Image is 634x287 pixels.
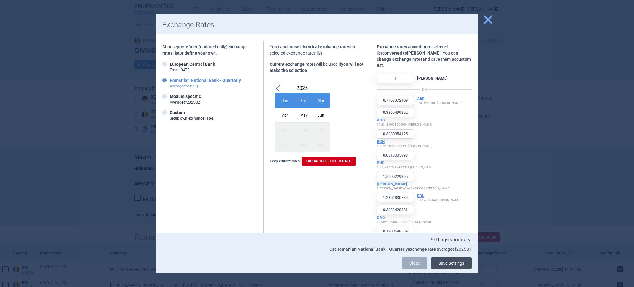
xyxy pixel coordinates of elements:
p: From [DATE] [170,67,215,73]
strong: Romanian National Bank - Quarterly exchange rate [337,247,436,252]
div: Aug [295,122,312,137]
div: May [295,108,312,122]
p: 1 [PERSON_NAME] = 0.6664343301 [PERSON_NAME] [377,182,450,190]
span: OR [420,86,428,93]
button: BGN [377,139,385,144]
p: to selected list . You and save them as . [377,44,472,68]
p: Average of 2025 Q 2 [170,99,201,105]
div: [DATE] [275,122,295,137]
h1: Exchange Rates [162,20,472,29]
button: AUD [377,118,385,123]
div: Sept [312,122,330,137]
strong: [PERSON_NAME] [417,76,448,81]
p: Average of 2025 Q 1 [170,83,241,89]
div: Oct [275,137,295,152]
strong: Exchange rates according [377,44,428,49]
strong: choose historical exchange rates [285,44,350,49]
strong: Current exchange rates [270,62,316,67]
div: Apr [275,108,295,122]
span: Previous Month [275,83,282,93]
button: BHD [377,161,384,166]
strong: Module specific [170,94,201,99]
strong: Romanian National Bank - Quarterly [170,78,241,83]
p: 1 AED = 1.2881 [PERSON_NAME] [417,96,462,105]
div: 2025 [275,83,330,93]
p: 1 BGN = 2.5442999999 [PERSON_NAME] [377,139,432,148]
p: 1 CAD = 3.2965999997 [PERSON_NAME] [377,215,433,224]
strong: define your own [185,51,216,55]
button: [PERSON_NAME] [377,182,407,187]
button: Save Settings [431,257,472,269]
strong: converted to [PERSON_NAME] [382,51,441,55]
button: AED [417,96,424,101]
p: Setup own exchange rates [170,116,214,121]
button: CAD [377,215,385,220]
a: Discard selected date [302,157,356,166]
a: Close [402,257,427,269]
div: Jun [312,108,330,122]
div: Mar [312,93,330,108]
div: Dec [312,137,330,152]
strong: predefined [177,44,198,49]
p: Use average of 2025 Q 1 [162,246,472,252]
p: 1 AUD = 2.9678000004 [PERSON_NAME] [377,118,432,126]
p: will be used if [270,61,365,73]
strong: Settings summary: [431,237,472,243]
strong: Custom [170,110,185,115]
p: You can for selected exchange rates list. [270,44,365,56]
button: BRL [417,193,424,198]
strong: European Central Bank [170,62,215,67]
div: Jan [275,93,295,108]
div: Nov [295,137,312,152]
p: 1 BHD = 12.2248492364 [PERSON_NAME] [377,161,434,169]
p: 1 BRL = 0.8094 [PERSON_NAME] [417,193,461,202]
p: Choose (updated daily) or . [162,44,257,56]
p: Keep current rates: [270,157,365,166]
div: Feb [295,93,312,108]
